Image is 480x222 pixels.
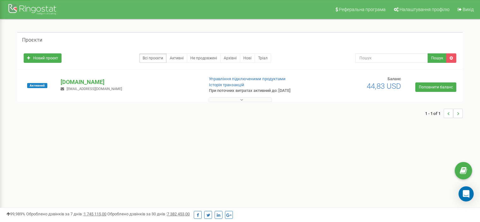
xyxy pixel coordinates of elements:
p: При поточних витратах активний до: [DATE] [209,88,310,94]
span: [EMAIL_ADDRESS][DOMAIN_NAME] [67,87,122,91]
a: Не продовжені [187,53,221,63]
a: Новий проєкт [24,53,62,63]
a: Управління підключеними продуктами [209,76,286,81]
a: Активні [166,53,187,63]
input: Пошук [355,53,428,63]
u: 7 382 453,00 [167,212,190,216]
a: Всі проєкти [139,53,167,63]
a: Архівні [220,53,240,63]
span: 44,83 USD [367,82,401,91]
button: Пошук [428,53,447,63]
span: 99,989% [6,212,25,216]
span: Налаштування профілю [400,7,449,12]
span: Оброблено дзвінків за 7 днів : [26,212,106,216]
div: Open Intercom Messenger [459,186,474,201]
p: [DOMAIN_NAME] [61,78,199,86]
a: Поповнити баланс [415,82,456,92]
a: Нові [240,53,255,63]
a: Тріал [255,53,271,63]
h5: Проєкти [22,37,42,43]
a: Історія транзакцій [209,82,244,87]
span: Вихід [463,7,474,12]
span: Реферальна програма [339,7,386,12]
u: 1 745 115,00 [84,212,106,216]
span: Баланс [388,76,401,81]
span: Активний [27,83,47,88]
span: Оброблено дзвінків за 30 днів : [107,212,190,216]
span: 1 - 1 of 1 [425,109,444,118]
nav: ... [425,102,463,124]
